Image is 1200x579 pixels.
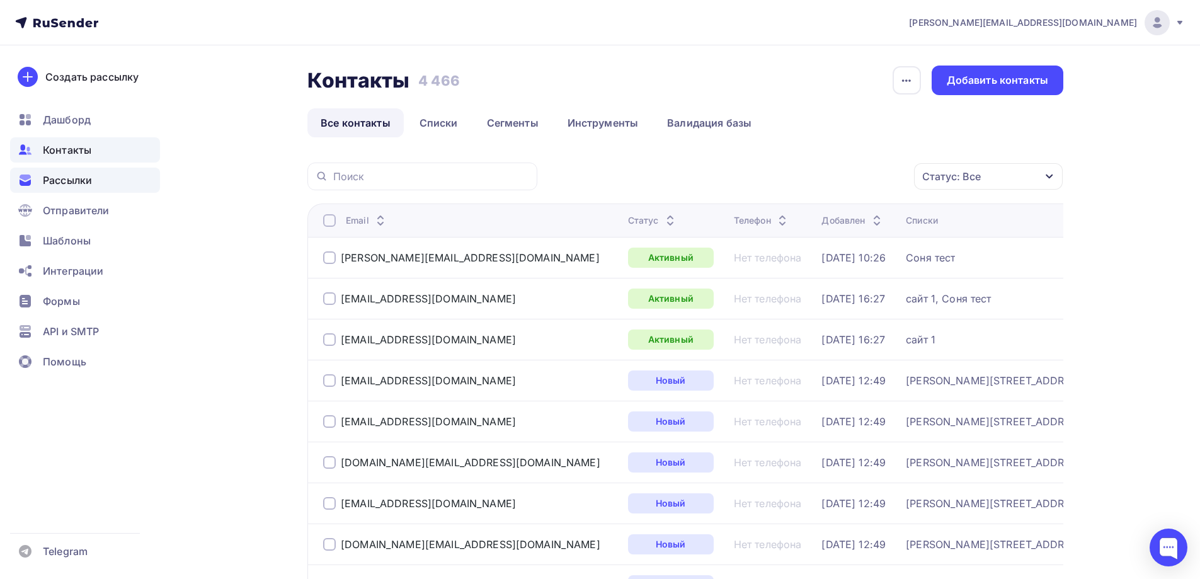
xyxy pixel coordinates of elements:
a: Нет телефона [734,415,802,428]
a: [PERSON_NAME][STREET_ADDRESS] [906,538,1087,551]
span: Рассылки [43,173,92,188]
a: Инструменты [554,108,652,137]
a: Рассылки [10,168,160,193]
div: Списки [906,214,938,227]
a: Нет телефона [734,497,802,510]
div: Статус [628,214,678,227]
div: Статус: Все [922,169,981,184]
a: Активный [628,330,714,350]
a: Списки [406,108,471,137]
a: [PERSON_NAME][EMAIL_ADDRESS][DOMAIN_NAME] [909,10,1185,35]
a: [DOMAIN_NAME][EMAIL_ADDRESS][DOMAIN_NAME] [341,456,600,469]
a: [DATE] 12:49 [821,538,886,551]
span: Формы [43,294,80,309]
a: [PERSON_NAME][STREET_ADDRESS] [906,415,1087,428]
a: Контакты [10,137,160,163]
a: Активный [628,248,714,268]
a: Нет телефона [734,292,802,305]
a: Отправители [10,198,160,223]
a: Новый [628,452,714,473]
a: Валидация базы [654,108,765,137]
a: сайт 1, Соня тест [906,292,991,305]
a: [PERSON_NAME][EMAIL_ADDRESS][DOMAIN_NAME] [341,251,600,264]
a: Новый [628,534,714,554]
a: Новый [628,493,714,513]
button: Статус: Все [913,163,1063,190]
a: [DATE] 10:26 [821,251,886,264]
div: [EMAIL_ADDRESS][DOMAIN_NAME] [341,415,516,428]
a: Нет телефона [734,456,802,469]
span: Шаблоны [43,233,91,248]
span: [PERSON_NAME][EMAIL_ADDRESS][DOMAIN_NAME] [909,16,1137,29]
a: [EMAIL_ADDRESS][DOMAIN_NAME] [341,292,516,305]
a: [DATE] 12:49 [821,415,886,428]
a: Новый [628,411,714,432]
div: Создать рассылку [45,69,139,84]
h3: 4 466 [418,72,460,89]
h2: Контакты [307,68,409,93]
a: [DATE] 12:49 [821,374,886,387]
a: [DATE] 12:49 [821,456,886,469]
div: Нет телефона [734,333,802,346]
a: Формы [10,289,160,314]
a: Активный [628,289,714,309]
a: Нет телефона [734,251,802,264]
a: [PERSON_NAME][STREET_ADDRESS] [906,374,1087,387]
div: Телефон [734,214,790,227]
div: [EMAIL_ADDRESS][DOMAIN_NAME] [341,333,516,346]
span: Контакты [43,142,91,158]
a: [EMAIL_ADDRESS][DOMAIN_NAME] [341,374,516,387]
a: [PERSON_NAME][STREET_ADDRESS] [906,497,1087,510]
a: сайт 1 [906,333,935,346]
a: [PERSON_NAME][STREET_ADDRESS] [906,456,1087,469]
div: [DATE] 16:27 [821,292,885,305]
a: [DOMAIN_NAME][EMAIL_ADDRESS][DOMAIN_NAME] [341,538,600,551]
span: Отправители [43,203,110,218]
a: Соня тест [906,251,955,264]
div: Email [346,214,388,227]
a: [DATE] 16:27 [821,333,885,346]
span: Помощь [43,354,86,369]
a: Нет телефона [734,538,802,551]
span: API и SMTP [43,324,99,339]
div: Добавлен [821,214,884,227]
a: [EMAIL_ADDRESS][DOMAIN_NAME] [341,497,516,510]
a: [DATE] 12:49 [821,497,886,510]
span: Telegram [43,544,88,559]
input: Поиск [333,169,530,183]
span: Интеграции [43,263,103,278]
a: Нет телефона [734,374,802,387]
a: Новый [628,370,714,391]
a: Дашборд [10,107,160,132]
a: Все контакты [307,108,404,137]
